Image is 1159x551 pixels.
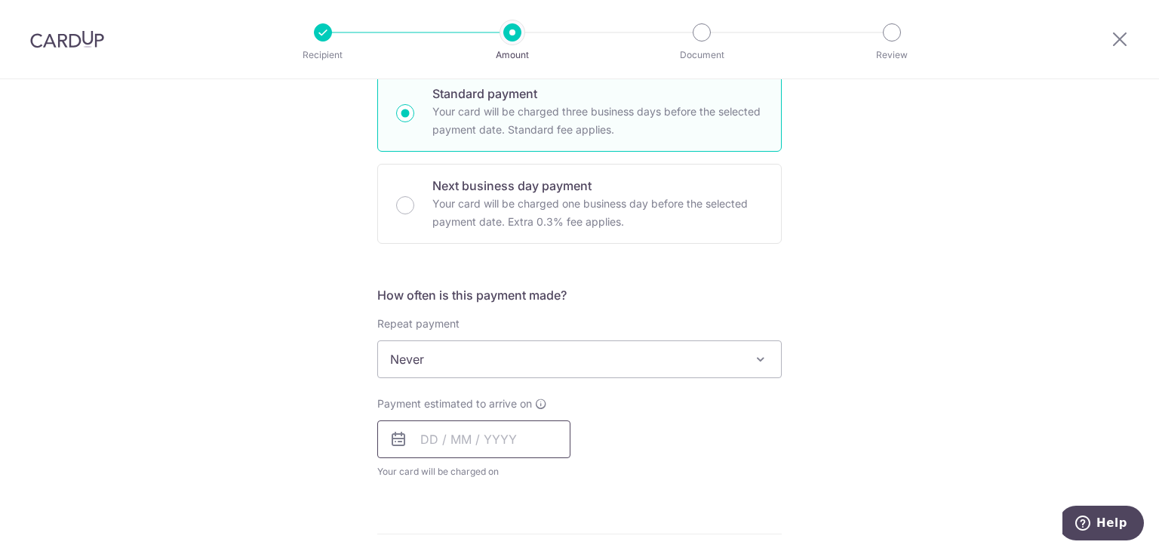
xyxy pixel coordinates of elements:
p: Review [836,48,948,63]
iframe: Opens a widget where you can find more information [1062,506,1144,543]
label: Repeat payment [377,316,460,331]
p: Your card will be charged three business days before the selected payment date. Standard fee appl... [432,103,763,139]
span: Your card will be charged on [377,464,570,479]
p: Next business day payment [432,177,763,195]
span: Never [378,341,781,377]
input: DD / MM / YYYY [377,420,570,458]
span: Payment estimated to arrive on [377,396,532,411]
p: Amount [457,48,568,63]
p: Recipient [267,48,379,63]
p: Document [646,48,758,63]
h5: How often is this payment made? [377,286,782,304]
img: CardUp [30,30,104,48]
span: Never [377,340,782,378]
p: Your card will be charged one business day before the selected payment date. Extra 0.3% fee applies. [432,195,763,231]
p: Standard payment [432,85,763,103]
